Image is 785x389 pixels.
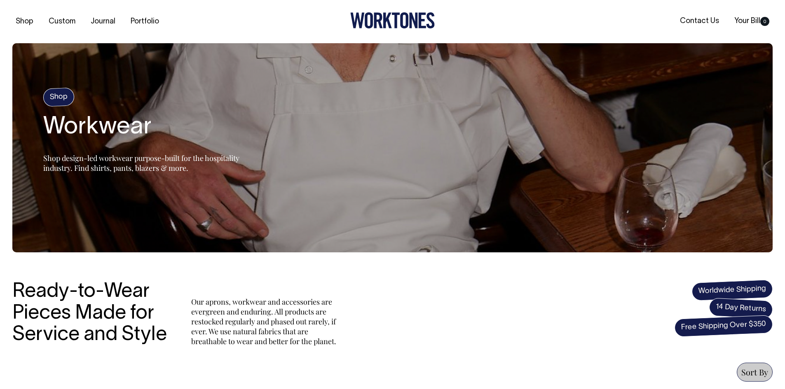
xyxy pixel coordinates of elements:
h4: Shop [43,87,75,107]
a: Custom [45,15,79,28]
span: Shop design-led workwear purpose-built for the hospitality industry. Find shirts, pants, blazers ... [43,153,239,173]
span: Worldwide Shipping [691,280,773,301]
a: Your Bill0 [731,14,773,28]
a: Shop [12,15,37,28]
a: Contact Us [677,14,722,28]
h2: Workwear [43,114,249,141]
a: Journal [87,15,119,28]
span: Sort By [741,366,768,377]
span: 14 Day Returns [709,298,773,319]
a: Portfolio [127,15,162,28]
h3: Ready-to-Wear Pieces Made for Service and Style [12,281,173,346]
span: Free Shipping Over $350 [674,315,773,337]
span: 0 [760,17,769,26]
p: Our aprons, workwear and accessories are evergreen and enduring. All products are restocked regul... [191,297,340,346]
